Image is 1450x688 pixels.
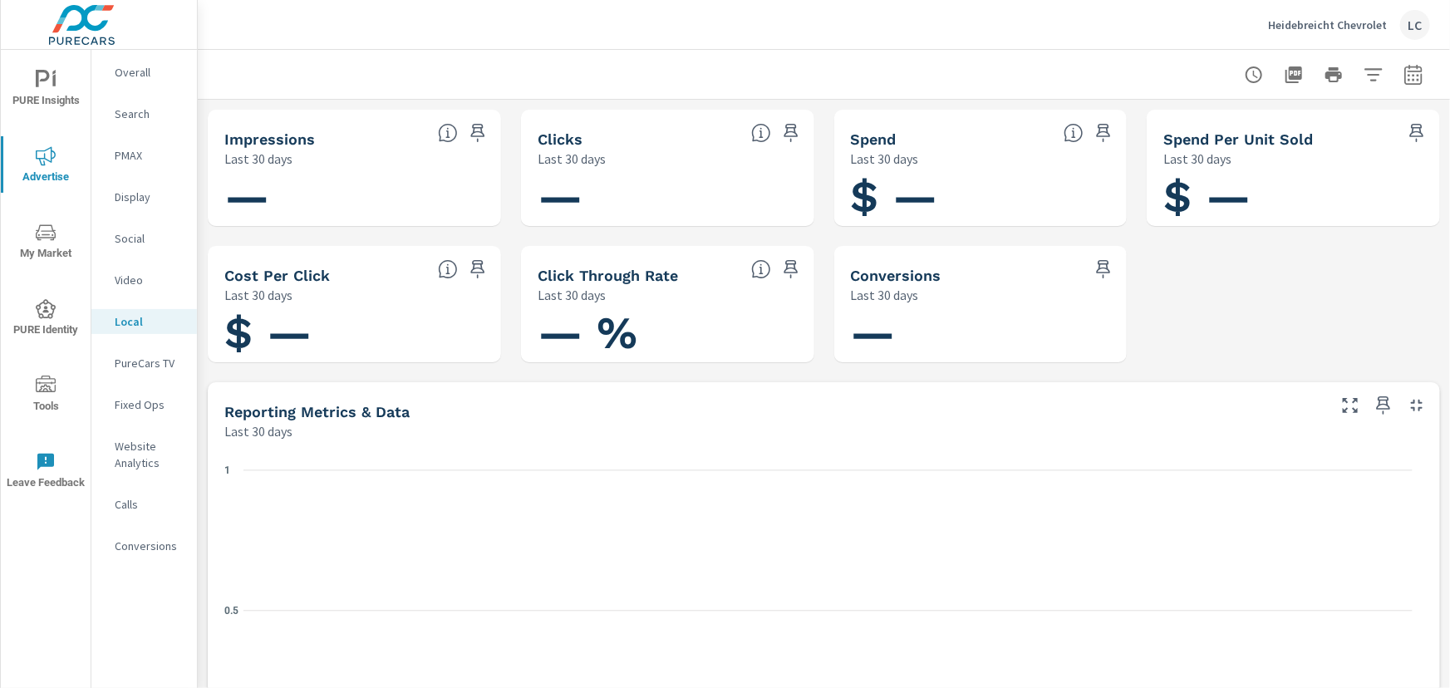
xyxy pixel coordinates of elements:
div: Overall [91,60,197,85]
h5: Spend [851,130,897,148]
span: Save this to your personalized report [1370,392,1397,419]
div: Display [91,184,197,209]
h1: $ — [224,305,484,361]
span: The amount of money spent on advertising during the period. [Source: This data is provided by the... [1064,123,1084,143]
div: PMAX [91,143,197,168]
span: The number of times an ad was shown on your behalf. [Source: This data is provided by the Local a... [438,123,458,143]
div: Calls [91,492,197,517]
span: Save this to your personalized report [778,256,804,283]
h5: Conversions [851,267,941,284]
span: Leave Feedback [6,452,86,493]
span: Save this to your personalized report [778,120,804,146]
p: Last 30 days [224,421,292,441]
span: My Market [6,223,86,263]
h5: Spend Per Unit Sold [1163,130,1313,148]
div: PureCars TV [91,351,197,376]
span: PURE Insights [6,70,86,111]
p: Website Analytics [115,438,184,471]
span: Save this to your personalized report [1090,256,1117,283]
p: Last 30 days [851,285,919,305]
p: PMAX [115,147,184,164]
div: Search [91,101,197,126]
span: The number of times an ad was clicked by a consumer. [Source: This data is provided by the Local ... [751,123,771,143]
p: Social [115,230,184,247]
h1: $ — [1163,169,1423,225]
h1: — [538,169,798,225]
div: Fixed Ops [91,392,197,417]
button: Select Date Range [1397,58,1430,91]
text: 1 [224,464,230,476]
h1: — [224,169,484,225]
p: Local [115,313,184,330]
span: Save this to your personalized report [464,120,491,146]
span: Save this to your personalized report [1090,120,1117,146]
text: 0.5 [224,605,238,617]
h1: — [851,305,1111,361]
span: Percentage of users who viewed your campaigns who clicked through to your website. For example, i... [751,259,771,279]
h5: Cost Per Click [224,267,330,284]
span: Tools [6,376,86,416]
span: Save this to your personalized report [464,256,491,283]
span: PURE Identity [6,299,86,340]
div: Conversions [91,533,197,558]
button: Print Report [1317,58,1350,91]
span: Advertise [6,146,86,187]
p: PureCars TV [115,355,184,371]
div: Social [91,226,197,251]
div: nav menu [1,50,91,509]
p: Calls [115,496,184,513]
p: Last 30 days [1163,149,1231,169]
h5: Impressions [224,130,315,148]
div: Website Analytics [91,434,197,475]
div: LC [1400,10,1430,40]
p: Last 30 days [538,149,606,169]
h5: Clicks [538,130,582,148]
span: Save this to your personalized report [1403,120,1430,146]
h1: $ — [851,169,1111,225]
button: Apply Filters [1357,58,1390,91]
p: Video [115,272,184,288]
p: Last 30 days [224,285,292,305]
button: "Export Report to PDF" [1277,58,1310,91]
p: Search [115,106,184,122]
h5: Reporting Metrics & Data [224,403,410,420]
button: Minimize Widget [1403,392,1430,419]
span: Average cost of each click. The calculation for this metric is: "Spend/Clicks". For example, if y... [438,259,458,279]
p: Display [115,189,184,205]
p: Overall [115,64,184,81]
div: Video [91,268,197,292]
p: Last 30 days [851,149,919,169]
button: Make Fullscreen [1337,392,1364,419]
p: Fixed Ops [115,396,184,413]
p: Heidebreicht Chevrolet [1268,17,1387,32]
h5: Click Through Rate [538,267,678,284]
p: Conversions [115,538,184,554]
h1: — % [538,305,798,361]
p: Last 30 days [538,285,606,305]
div: Local [91,309,197,334]
p: Last 30 days [224,149,292,169]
